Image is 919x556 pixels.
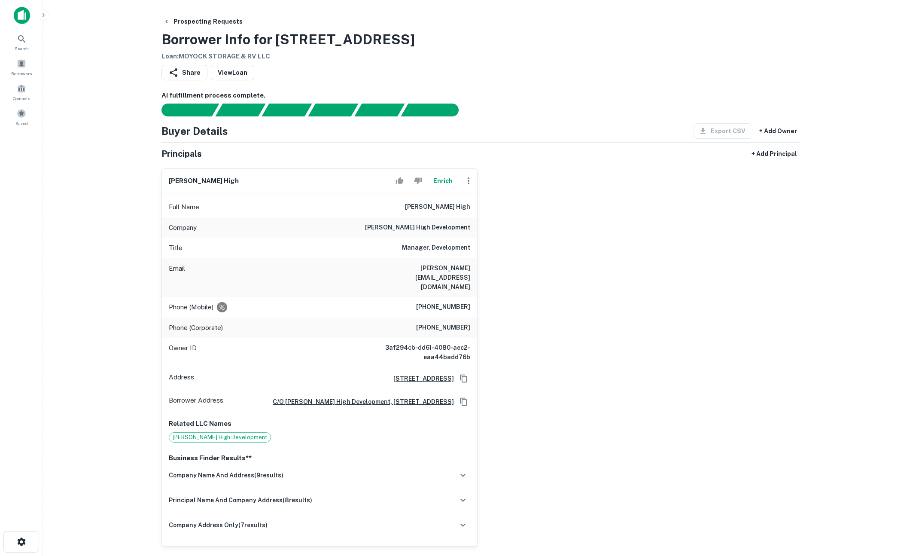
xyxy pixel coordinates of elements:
[169,495,312,505] h6: principal name and company address ( 8 results)
[161,29,415,50] h3: Borrower Info for [STREET_ADDRESS]
[160,14,246,29] button: Prospecting Requests
[13,95,30,102] span: Contacts
[161,65,207,80] button: Share
[3,31,40,54] a: Search
[416,323,470,333] h6: [PHONE_NUMBER]
[401,104,469,116] div: AI fulfillment process complete.
[457,372,470,385] button: Copy Address
[169,433,271,442] span: [PERSON_NAME] High Development
[169,176,239,186] h6: [PERSON_NAME] high
[215,104,265,116] div: Your request is received and processing...
[169,323,223,333] p: Phone (Corporate)
[3,80,40,104] a: Contacts
[161,52,415,61] h6: Loan : MOYOCK STORAGE & RV LLC
[365,223,470,233] h6: [PERSON_NAME] high development
[3,105,40,128] a: Saved
[457,395,470,408] button: Copy Address
[15,120,28,127] span: Saved
[756,123,800,139] button: + Add Owner
[169,372,194,385] p: Address
[169,302,213,312] p: Phone (Mobile)
[169,419,470,429] p: Related LLC Names
[308,104,358,116] div: Principals found, AI now looking for contact information...
[169,453,470,463] p: Business Finder Results**
[169,202,199,212] p: Full Name
[217,302,227,312] div: Requests to not be contacted at this number
[15,45,29,52] span: Search
[169,395,223,408] p: Borrower Address
[161,147,202,160] h5: Principals
[266,397,454,406] a: c/o [PERSON_NAME] high development, [STREET_ADDRESS]
[354,104,405,116] div: Principals found, still searching for contact information. This may take time...
[405,202,470,212] h6: [PERSON_NAME] high
[386,374,454,383] a: [STREET_ADDRESS]
[169,343,197,362] p: Owner ID
[411,172,426,189] button: Reject
[367,343,470,362] h6: 3af294cb-dd61-4080-aec2-eaa44badd76b
[14,7,30,24] img: capitalize-icon.png
[161,91,800,101] h6: AI fulfillment process complete.
[169,263,185,292] p: Email
[3,55,40,79] a: Borrowers
[169,470,283,480] h6: company name and address ( 9 results)
[429,172,456,189] button: Enrich
[367,263,470,292] h6: [PERSON_NAME][EMAIL_ADDRESS][DOMAIN_NAME]
[876,487,919,529] iframe: Chat Widget
[151,104,216,116] div: Sending borrower request to AI...
[211,65,254,80] a: ViewLoan
[402,243,470,253] h6: Manager, Development
[169,223,197,233] p: Company
[161,123,228,139] h4: Buyer Details
[748,146,800,162] button: + Add Principal
[392,172,407,189] button: Accept
[416,302,470,312] h6: [PHONE_NUMBER]
[169,520,268,530] h6: company address only ( 7 results)
[169,243,183,253] p: Title
[262,104,312,116] div: Documents found, AI parsing details...
[11,70,32,77] span: Borrowers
